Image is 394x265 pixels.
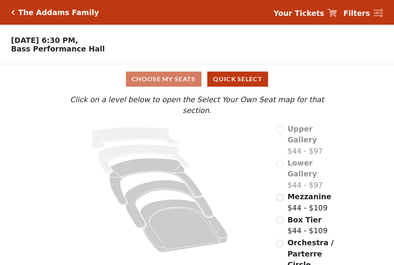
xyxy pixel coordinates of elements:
[274,9,324,17] strong: Your Tickets
[287,214,328,236] label: $44 - $109
[287,191,331,213] label: $44 - $109
[287,125,317,144] span: Upper Gallery
[140,199,228,252] path: Orchestra / Parterre Circle - Seats Available: 139
[99,144,191,173] path: Lower Gallery - Seats Available: 0
[274,8,337,19] a: Your Tickets
[18,8,99,17] h5: The Addams Family
[343,9,370,17] strong: Filters
[343,8,383,19] a: Filters
[287,215,322,224] span: Box Tier
[55,94,339,116] p: Click on a level below to open the Select Your Own Seat map for that section.
[92,127,179,148] path: Upper Gallery - Seats Available: 0
[11,10,15,15] a: Click here to go back to filters
[287,123,339,157] label: $44 - $97
[287,157,339,191] label: $44 - $97
[287,192,331,201] span: Mezzanine
[207,72,268,87] button: Quick Select
[287,159,317,178] span: Lower Gallery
